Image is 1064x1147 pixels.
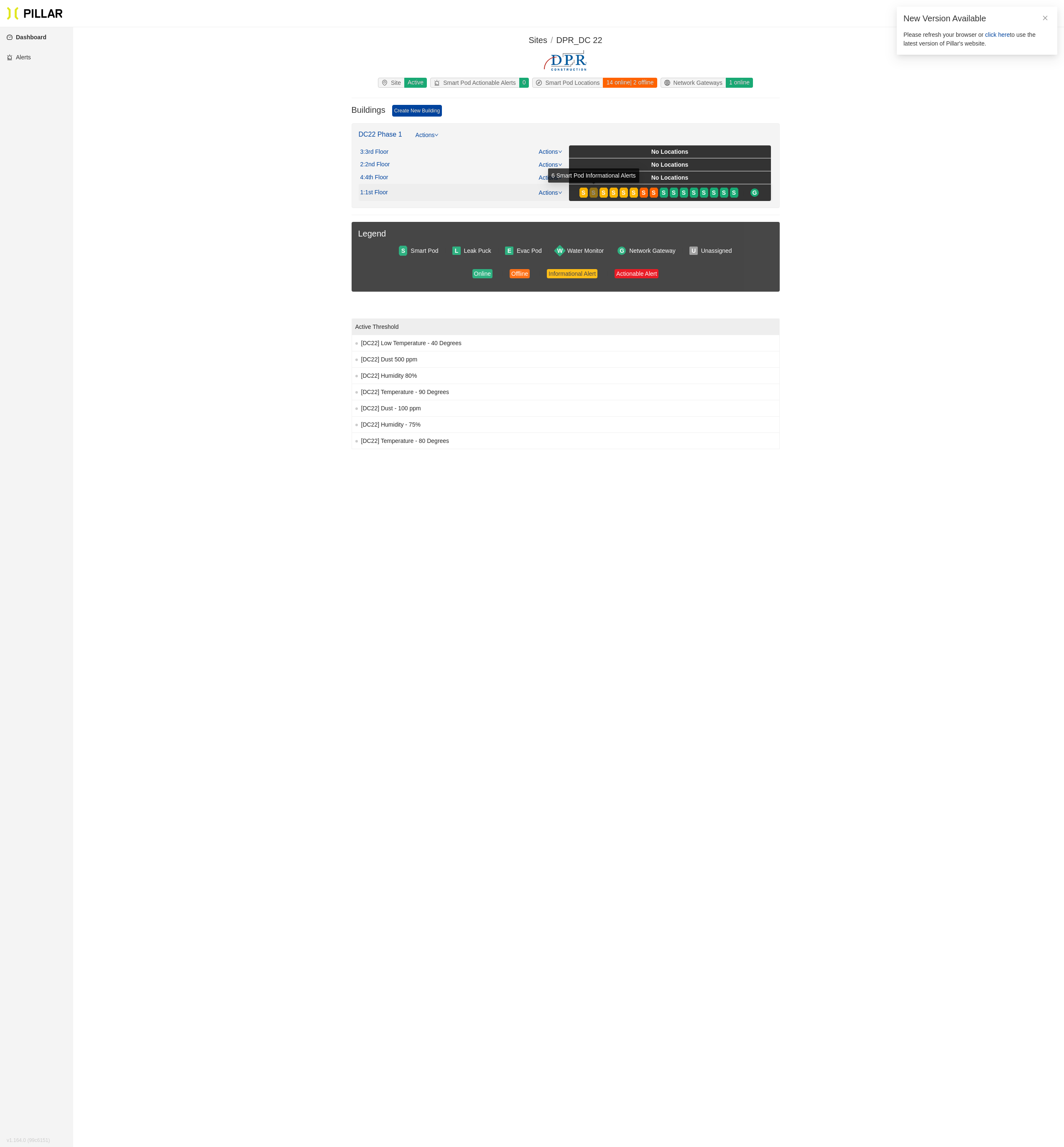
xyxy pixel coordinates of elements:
span: compass [536,80,545,86]
div: New Version Available [903,13,1051,24]
div: Network Gateways [661,78,726,87]
span: L [455,246,459,255]
span: : 2nd Floor [363,161,390,168]
a: Actions [539,148,562,155]
span: S [582,188,585,197]
a: Actions [539,161,562,168]
span: S [592,188,595,197]
div: Smart Pod Locations [533,78,603,87]
div: 1 online [725,78,753,88]
span: S [602,188,605,197]
a: Actions [539,189,562,196]
a: Create New Building [392,105,442,117]
span: E [508,246,511,255]
span: S [612,188,615,197]
span: G [753,188,757,197]
p: Please refresh your browser or to use the latest version of Pillar's website. [903,31,1051,48]
a: alertSmart Pod Actionable Alerts0 [429,78,531,88]
a: Actions [416,130,439,145]
a: Actions [539,174,562,181]
div: 1 [360,189,388,196]
img: DPR [544,50,587,71]
span: S [662,188,666,197]
span: : 4th Floor [363,174,388,181]
h3: Buildings [352,105,385,117]
div: 14 online | 2 offline [602,78,657,88]
span: S [682,188,686,197]
div: Leak Puck [464,246,491,255]
div: Smart Pod [411,246,438,255]
div: [DC22] Low Temperature - 40 Degrees [355,338,776,348]
div: Site [378,78,404,87]
span: W [557,246,563,255]
span: S [712,188,716,197]
span: global [664,80,674,86]
div: No Locations [571,160,769,169]
span: : 1st Floor [363,189,388,196]
span: down [434,133,439,137]
div: 3 [360,148,389,156]
div: Online [474,269,491,278]
div: Network Gateway [629,246,675,255]
span: down [558,150,562,154]
span: / [551,36,553,45]
span: S [622,188,625,197]
div: [DC22] Dust - 100 ppm [355,404,776,413]
span: down [558,191,562,195]
div: 6 Smart Pod Informational Alerts [548,168,639,183]
div: [DC22] Humidity - 75% [355,420,776,429]
div: No Locations [571,147,769,156]
span: S [722,188,726,197]
a: alertAlerts [7,54,31,61]
h3: Legend [358,229,773,239]
span: S [632,188,635,197]
div: No Locations [571,173,769,182]
div: 4 [360,174,388,181]
a: DC22 Phase 1 [359,131,402,138]
span: U [691,246,696,255]
div: Offline [511,269,528,278]
span: click here [985,31,1010,38]
th: Active Threshold [352,319,780,335]
span: Sites [528,36,547,45]
span: alert [434,80,443,86]
a: dashboardDashboard [7,34,46,41]
span: G [620,246,624,255]
div: [DC22] Temperature - 90 Degrees [355,387,776,397]
div: Actionable Alert [616,269,657,278]
div: [DC22] Dust 500 ppm [355,355,776,364]
span: close [1042,15,1048,21]
span: S [692,188,696,197]
div: 0 [519,78,529,88]
span: S [401,246,405,255]
div: [DC22] Humidity 80% [355,371,776,380]
span: environment [382,80,391,86]
div: Informational Alert [549,269,596,278]
span: : 3rd Floor [363,148,388,156]
span: S [732,188,736,197]
div: Evac Pod [517,246,542,255]
span: S [642,188,646,197]
span: S [672,188,676,197]
div: Unassigned [701,246,732,255]
span: down [558,163,562,167]
div: [DC22] Temperature - 80 Degrees [355,436,776,445]
div: Water Monitor [567,246,604,255]
img: Pillar Technologies [7,7,63,20]
div: Active [404,78,427,88]
div: 2 [360,161,390,168]
span: S [652,188,656,197]
div: Smart Pod Actionable Alerts [431,78,519,87]
div: DPR_DC 22 [556,34,602,47]
span: S [702,188,706,197]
